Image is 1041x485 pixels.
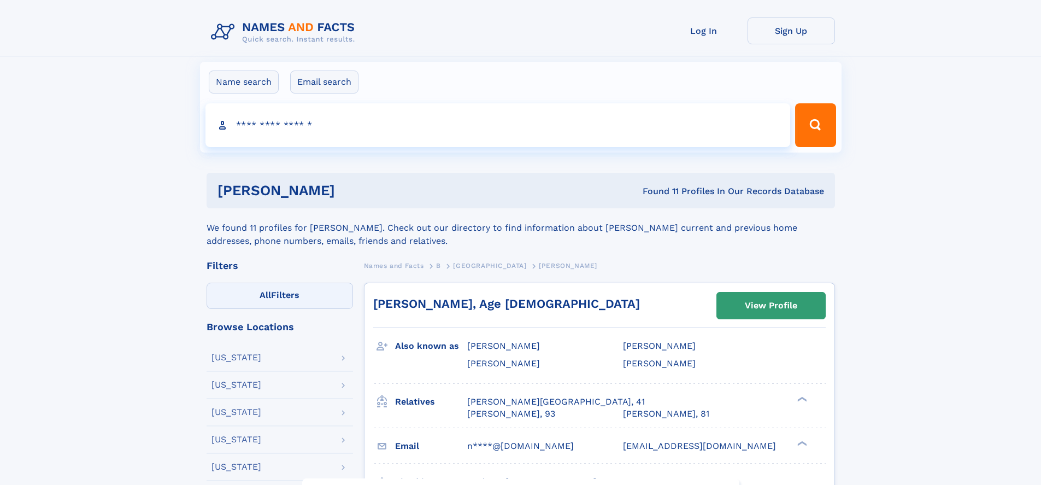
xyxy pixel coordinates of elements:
a: Names and Facts [364,259,424,272]
div: Filters [207,261,353,271]
div: [US_STATE] [211,408,261,417]
span: [PERSON_NAME] [623,341,696,351]
span: [PERSON_NAME] [467,341,540,351]
a: [PERSON_NAME][GEOGRAPHIC_DATA], 41 [467,396,645,408]
span: [GEOGRAPHIC_DATA] [453,262,526,270]
div: Found 11 Profiles In Our Records Database [489,185,824,197]
div: [US_STATE] [211,463,261,471]
input: search input [205,103,791,147]
div: Browse Locations [207,322,353,332]
a: [GEOGRAPHIC_DATA] [453,259,526,272]
a: [PERSON_NAME], Age [DEMOGRAPHIC_DATA] [373,297,640,311]
a: [PERSON_NAME], 93 [467,408,555,420]
span: [PERSON_NAME] [623,358,696,369]
div: We found 11 profiles for [PERSON_NAME]. Check out our directory to find information about [PERSON... [207,208,835,248]
span: [PERSON_NAME] [539,262,597,270]
a: Sign Up [748,17,835,44]
a: Log In [660,17,748,44]
img: Logo Names and Facts [207,17,364,47]
div: [US_STATE] [211,381,261,389]
div: [US_STATE] [211,435,261,444]
span: [PERSON_NAME] [467,358,540,369]
label: Email search [290,71,358,94]
span: All [260,290,271,300]
a: B [436,259,441,272]
div: View Profile [745,293,797,318]
label: Filters [207,283,353,309]
h3: Also known as [395,337,467,355]
h1: [PERSON_NAME] [217,184,489,197]
button: Search Button [795,103,836,147]
div: ❯ [795,440,808,447]
h3: Relatives [395,393,467,411]
div: ❯ [795,395,808,402]
span: [EMAIL_ADDRESS][DOMAIN_NAME] [623,441,776,451]
div: [US_STATE] [211,353,261,362]
h3: Email [395,437,467,455]
label: Name search [209,71,279,94]
span: B [436,262,441,270]
a: View Profile [717,293,825,319]
a: [PERSON_NAME], 81 [623,408,709,420]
